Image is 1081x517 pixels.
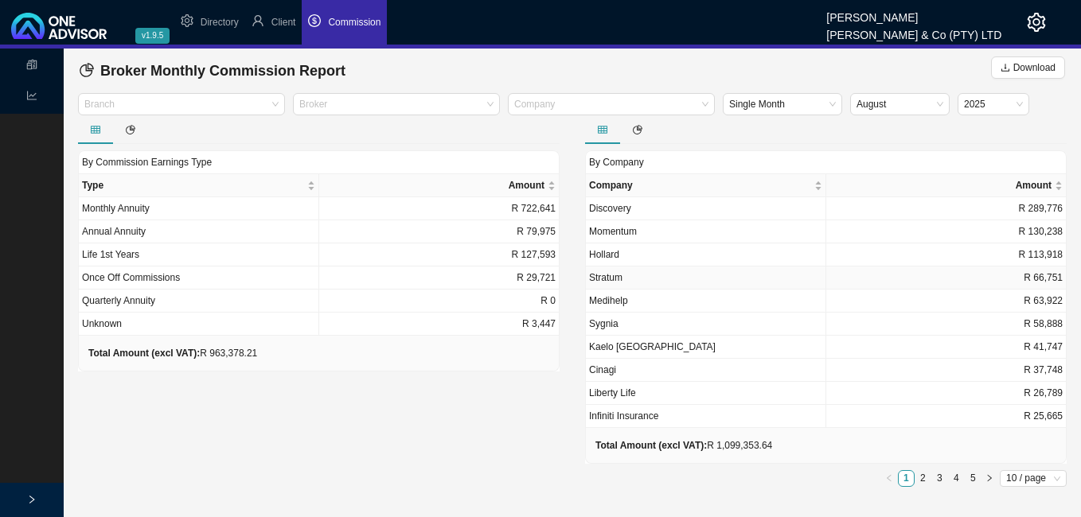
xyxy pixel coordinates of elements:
[26,52,37,80] span: reconciliation
[88,348,200,359] b: Total Amount (excl VAT):
[319,174,560,197] th: Amount
[589,295,628,306] span: Medihelp
[826,405,1067,428] td: R 25,665
[82,249,139,260] span: Life 1st Years
[1001,63,1010,72] span: download
[857,94,943,115] span: August
[82,203,150,214] span: Monthly Annuity
[79,174,319,197] th: Type
[319,266,560,290] td: R 29,721
[829,177,1052,193] span: Amount
[126,125,135,134] span: pie-chart
[585,150,1067,173] div: By Company
[589,318,619,329] span: Sygnia
[589,203,631,214] span: Discovery
[826,220,1067,243] td: R 130,238
[271,17,296,28] span: Client
[252,14,264,27] span: user
[589,387,636,398] span: Liberty Life
[1027,13,1046,32] span: setting
[826,243,1067,266] td: R 113,918
[949,471,964,486] a: 4
[966,471,981,486] a: 5
[595,437,772,453] div: R 1,099,353.64
[899,471,914,486] a: 1
[932,471,947,486] a: 3
[82,272,180,283] span: Once Off Commissions
[589,410,658,422] span: Infiniti Insurance
[589,226,637,237] span: Momentum
[826,313,1067,336] td: R 58,888
[201,17,239,28] span: Directory
[595,440,707,451] b: Total Amount (excl VAT):
[88,345,257,361] div: R 963,378.21
[981,470,998,487] button: right
[915,470,931,487] li: 2
[100,63,345,79] span: Broker Monthly Commission Report
[826,197,1067,220] td: R 289,776
[915,471,931,486] a: 2
[965,470,981,487] li: 5
[826,336,1067,359] td: R 41,747
[27,495,37,504] span: right
[826,174,1067,197] th: Amount
[1013,60,1056,76] span: Download
[11,13,107,39] img: 2df55531c6924b55f21c4cf5d4484680-logo-light.svg
[991,56,1065,79] button: Download
[328,17,380,28] span: Commission
[319,243,560,266] td: R 127,593
[981,470,998,487] li: Next Page
[91,125,100,134] span: table
[948,470,965,487] li: 4
[319,197,560,220] td: R 722,641
[898,470,915,487] li: 1
[589,177,811,193] span: Company
[589,341,716,352] span: Kaelo [GEOGRAPHIC_DATA]
[322,177,544,193] span: Amount
[82,295,155,306] span: Quarterly Annuity
[319,313,560,336] td: R 3,447
[826,359,1067,382] td: R 37,748
[826,21,1001,39] div: [PERSON_NAME] & Co (PTY) LTD
[135,28,170,44] span: v1.9.5
[964,94,1023,115] span: 2025
[82,177,304,193] span: Type
[1000,470,1067,487] div: Page Size
[985,474,993,482] span: right
[589,249,619,260] span: Hollard
[319,220,560,243] td: R 79,975
[826,382,1067,405] td: R 26,789
[82,226,146,237] span: Annual Annuity
[598,125,607,134] span: table
[78,150,560,173] div: By Commission Earnings Type
[729,94,836,115] span: Single Month
[881,470,898,487] button: left
[826,266,1067,290] td: R 66,751
[80,63,94,77] span: pie-chart
[931,470,948,487] li: 3
[586,174,826,197] th: Company
[633,125,642,134] span: pie-chart
[82,318,122,329] span: Unknown
[589,272,622,283] span: Stratum
[319,290,560,313] td: R 0
[826,290,1067,313] td: R 63,922
[308,14,321,27] span: dollar
[589,364,616,375] span: Cinagi
[881,470,898,487] li: Previous Page
[181,14,193,27] span: setting
[826,4,1001,21] div: [PERSON_NAME]
[1006,471,1060,486] span: 10 / page
[26,84,37,111] span: line-chart
[885,474,893,482] span: left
